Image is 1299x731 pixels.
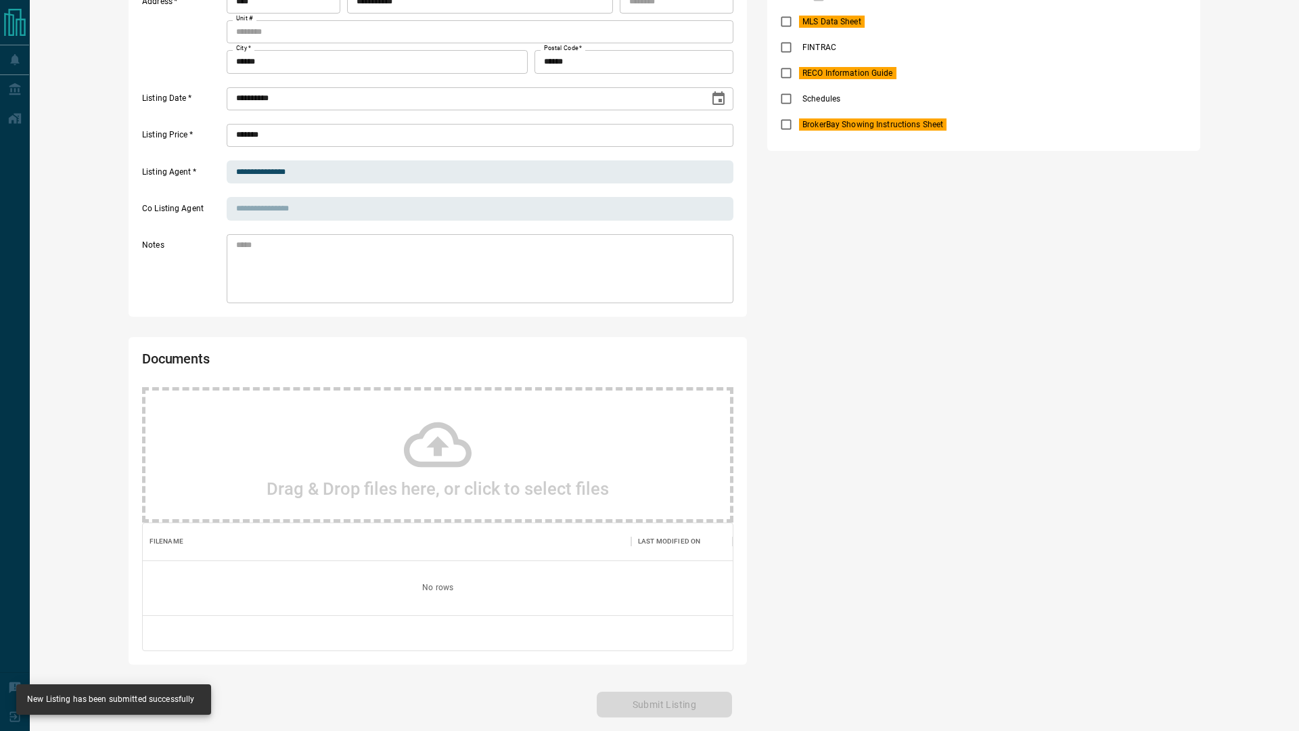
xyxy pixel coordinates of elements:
[544,44,582,53] label: Postal Code
[236,14,253,23] label: Unit #
[142,351,497,374] h2: Documents
[267,479,609,499] h2: Drag & Drop files here, or click to select files
[142,240,223,303] label: Notes
[142,167,223,184] label: Listing Agent
[799,93,844,105] span: Schedules
[143,523,631,560] div: Filename
[142,93,223,110] label: Listing Date
[142,129,223,147] label: Listing Price
[799,118,947,131] span: BrokerBay Showing Instructions Sheet
[236,44,251,53] label: City
[799,41,840,53] span: FINTRAC
[705,85,732,112] button: Choose date, selected date is Oct 14, 2025
[799,16,865,28] span: MLS Data Sheet
[27,688,195,711] div: New Listing has been submitted successfully
[631,523,733,560] div: Last Modified On
[150,523,183,560] div: Filename
[142,387,733,523] div: Drag & Drop files here, or click to select files
[638,523,700,560] div: Last Modified On
[142,203,223,221] label: Co Listing Agent
[799,67,896,79] span: RECO Information Guide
